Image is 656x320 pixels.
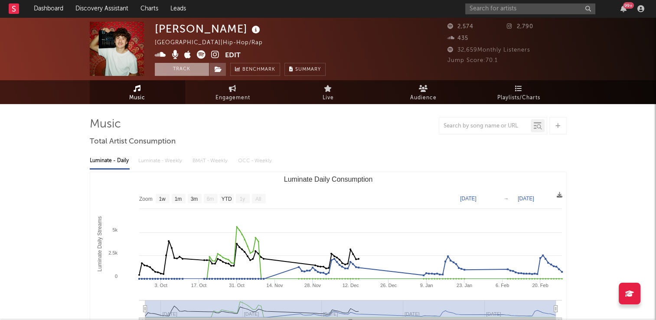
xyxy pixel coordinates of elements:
[159,196,166,202] text: 1w
[155,22,262,36] div: [PERSON_NAME]
[108,250,117,255] text: 2.5k
[190,196,198,202] text: 3m
[255,196,261,202] text: All
[342,283,359,288] text: 12. Dec
[471,80,567,104] a: Playlists/Charts
[90,153,130,168] div: Luminate - Daily
[112,227,117,232] text: 5k
[447,24,473,29] span: 2,574
[129,93,145,103] span: Music
[174,196,182,202] text: 1m
[376,80,471,104] a: Audience
[620,5,627,12] button: 99+
[497,93,540,103] span: Playlists/Charts
[495,283,509,288] text: 6. Feb
[532,283,548,288] text: 20. Feb
[460,196,476,202] text: [DATE]
[266,283,283,288] text: 14. Nov
[284,63,326,76] button: Summary
[225,50,241,61] button: Edit
[239,196,245,202] text: 1y
[295,67,321,72] span: Summary
[281,80,376,104] a: Live
[242,65,275,75] span: Benchmark
[518,196,534,202] text: [DATE]
[215,93,250,103] span: Engagement
[304,283,321,288] text: 28. Nov
[447,58,498,63] span: Jump Score: 70.1
[623,2,634,9] div: 99 +
[206,196,214,202] text: 6m
[97,216,103,271] text: Luminate Daily Streams
[114,274,117,279] text: 0
[221,196,232,202] text: YTD
[447,47,530,53] span: 32,659 Monthly Listeners
[380,283,397,288] text: 26. Dec
[465,3,595,14] input: Search for artists
[139,196,153,202] text: Zoom
[507,24,533,29] span: 2,790
[154,283,167,288] text: 3. Oct
[191,283,206,288] text: 17. Oct
[410,93,437,103] span: Audience
[155,38,273,48] div: [GEOGRAPHIC_DATA] | Hip-Hop/Rap
[155,63,209,76] button: Track
[90,137,176,147] span: Total Artist Consumption
[90,80,185,104] a: Music
[456,283,472,288] text: 23. Jan
[230,63,280,76] a: Benchmark
[420,283,433,288] text: 9. Jan
[503,196,509,202] text: →
[185,80,281,104] a: Engagement
[439,123,531,130] input: Search by song name or URL
[284,176,372,183] text: Luminate Daily Consumption
[447,36,468,41] span: 435
[323,93,334,103] span: Live
[229,283,244,288] text: 31. Oct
